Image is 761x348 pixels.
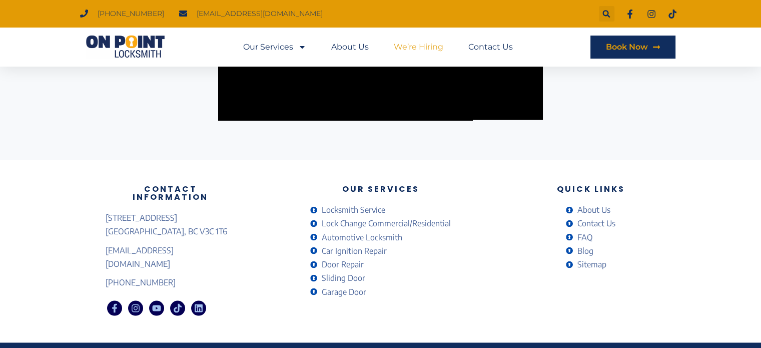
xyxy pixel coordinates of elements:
a: We’re Hiring [394,36,443,59]
a: Contact Us [468,36,513,59]
a: Automotive Locksmith [310,231,451,244]
nav: Menu [243,36,513,59]
a: FAQ [566,231,615,244]
a: About Us [566,203,615,217]
span: [STREET_ADDRESS] [GEOGRAPHIC_DATA], BC V3C 1T6 [106,211,227,238]
span: Sliding Door [319,271,365,285]
div: Search [599,6,614,22]
span: [PHONE_NUMBER] [106,276,176,289]
span: Door Repair [319,258,364,271]
a: Blog [566,244,615,258]
span: Blog [575,244,593,258]
span: Sitemap [575,258,606,271]
span: [EMAIL_ADDRESS][DOMAIN_NAME] [194,7,323,21]
a: Sitemap [566,258,615,271]
span: FAQ [575,231,593,244]
span: Book Now [605,43,647,51]
a: Contact Us [566,217,615,230]
a: Door Repair [310,258,451,271]
a: Sliding Door [310,271,451,285]
a: [EMAIL_ADDRESS][DOMAIN_NAME] [106,244,236,271]
a: About Us [331,36,369,59]
h3: Contact Information [106,185,236,201]
a: Lock Change Commercial/Residential [310,217,451,230]
span: Contact Us [575,217,615,230]
span: Locksmith Service [319,203,385,217]
h3: Quick Links [526,185,656,193]
span: Automotive Locksmith [319,231,402,244]
a: Car Ignition Repair [310,244,451,258]
a: Book Now [590,36,675,59]
a: [STREET_ADDRESS][GEOGRAPHIC_DATA], BC V3C 1T6 [106,211,236,238]
a: Locksmith Service [310,203,451,217]
span: Car Ignition Repair [319,244,387,258]
h3: Our Services [246,185,516,193]
a: [PHONE_NUMBER] [106,276,236,289]
span: Garage Door [319,285,366,299]
span: [PHONE_NUMBER] [95,7,164,21]
span: About Us [575,203,610,217]
span: Lock Change Commercial/Residential [319,217,451,230]
a: Our Services [243,36,306,59]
